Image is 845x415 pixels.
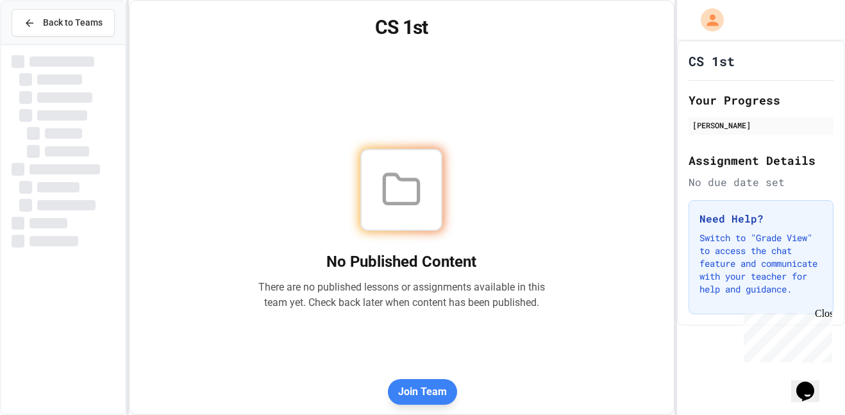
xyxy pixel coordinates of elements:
[791,364,832,402] iframe: chat widget
[739,308,832,362] iframe: chat widget
[689,174,833,190] div: No due date set
[689,151,833,169] h2: Assignment Details
[388,379,457,405] button: Join Team
[687,5,727,35] div: My Account
[699,211,823,226] h3: Need Help?
[258,280,545,310] p: There are no published lessons or assignments available in this team yet. Check back later when c...
[689,52,735,70] h1: CS 1st
[145,16,659,39] h1: CS 1st
[43,16,103,30] span: Back to Teams
[692,119,830,131] div: [PERSON_NAME]
[258,251,545,272] h2: No Published Content
[699,232,823,296] p: Switch to "Grade View" to access the chat feature and communicate with your teacher for help and ...
[689,91,833,109] h2: Your Progress
[5,5,88,81] div: Chat with us now!Close
[12,9,115,37] button: Back to Teams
